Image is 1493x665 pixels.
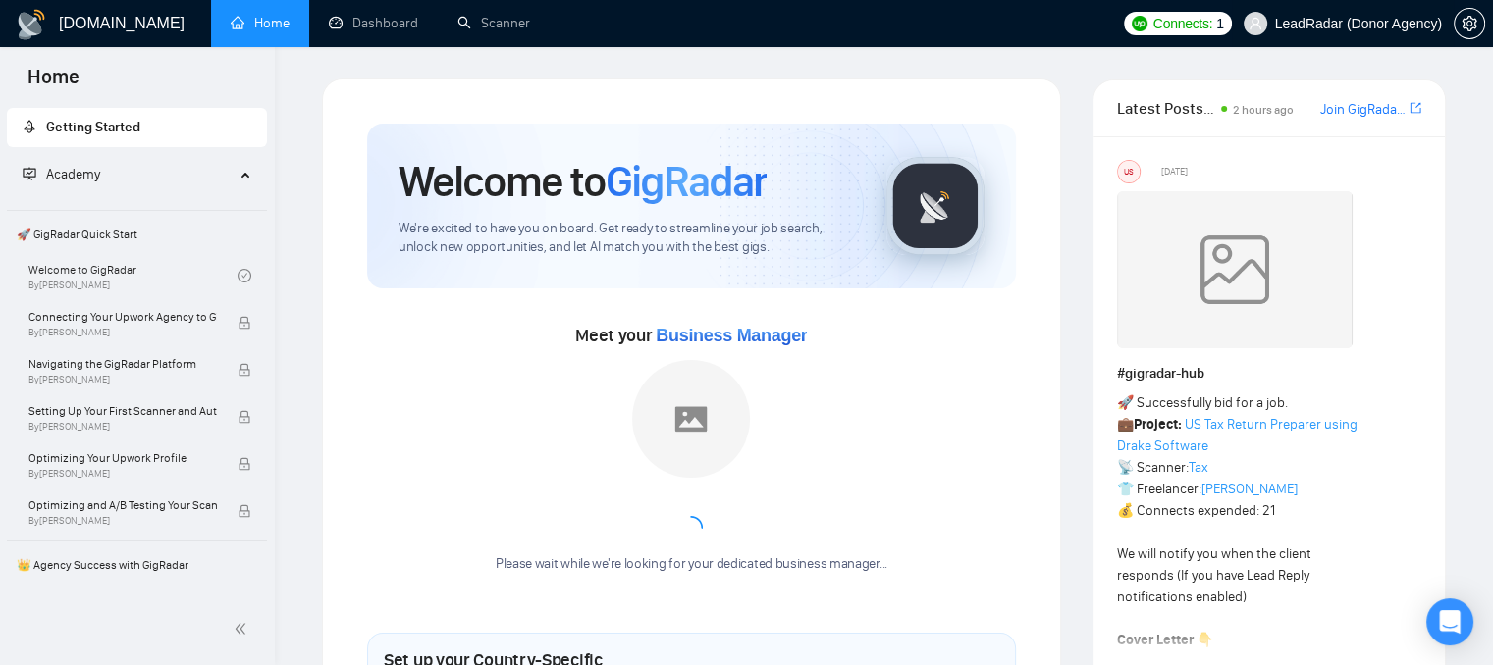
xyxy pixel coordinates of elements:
img: upwork-logo.png [1132,16,1147,31]
span: 🚀 GigRadar Quick Start [9,215,265,254]
span: lock [238,457,251,471]
span: user [1249,17,1262,30]
a: Tax [1189,459,1208,476]
img: gigradar-logo.png [886,157,985,255]
a: dashboardDashboard [329,15,418,31]
div: Please wait while we're looking for your dedicated business manager... [484,555,899,574]
span: fund-projection-screen [23,167,36,180]
span: rocket [23,120,36,133]
div: Open Intercom Messenger [1426,598,1473,645]
span: check-circle [238,269,251,282]
div: US [1118,161,1140,182]
span: Setting Up Your First Scanner and Auto-Bidder [28,401,217,421]
a: [PERSON_NAME] [1201,481,1298,497]
a: homeHome [231,15,290,31]
a: 1️⃣ Start Here [28,585,238,628]
img: placeholder.png [632,360,750,478]
span: Business Manager [656,326,807,345]
span: 2 hours ago [1233,103,1294,117]
span: By [PERSON_NAME] [28,421,217,433]
h1: # gigradar-hub [1117,363,1421,384]
span: By [PERSON_NAME] [28,468,217,480]
span: Connecting Your Upwork Agency to GigRadar [28,307,217,327]
span: GigRadar [606,155,767,208]
span: By [PERSON_NAME] [28,515,217,527]
span: 👑 Agency Success with GigRadar [9,545,265,585]
span: Latest Posts from the GigRadar Community [1117,96,1215,121]
span: Getting Started [46,119,140,135]
span: Meet your [575,325,807,346]
a: setting [1454,16,1485,31]
span: Optimizing Your Upwork Profile [28,448,217,468]
a: Welcome to GigRadarBy[PERSON_NAME] [28,254,238,297]
span: lock [238,316,251,330]
span: Navigating the GigRadar Platform [28,354,217,374]
li: Getting Started [7,108,267,147]
a: searchScanner [457,15,530,31]
span: Optimizing and A/B Testing Your Scanner for Better Results [28,495,217,515]
span: By [PERSON_NAME] [28,327,217,338]
button: setting [1454,8,1485,39]
span: Academy [23,166,100,182]
a: export [1410,99,1421,118]
span: By [PERSON_NAME] [28,374,217,385]
img: logo [16,9,47,40]
span: export [1410,100,1421,116]
strong: Cover Letter 👇 [1117,632,1213,648]
span: lock [238,363,251,377]
span: Connects: [1153,13,1212,34]
a: Join GigRadar Slack Community [1320,99,1406,121]
img: weqQh+iSagEgQAAAABJRU5ErkJggg== [1117,191,1353,348]
span: double-left [234,619,253,639]
span: Academy [46,166,100,182]
span: lock [238,504,251,518]
span: lock [238,410,251,424]
span: [DATE] [1161,163,1188,180]
a: US Tax Return Preparer using Drake Software [1117,416,1358,454]
span: We're excited to have you on board. Get ready to streamline your job search, unlock new opportuni... [399,220,855,257]
span: 1 [1216,13,1224,34]
h1: Welcome to [399,155,767,208]
strong: Project: [1134,416,1182,433]
span: Home [12,63,95,104]
span: setting [1455,16,1484,31]
span: loading [676,513,706,542]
